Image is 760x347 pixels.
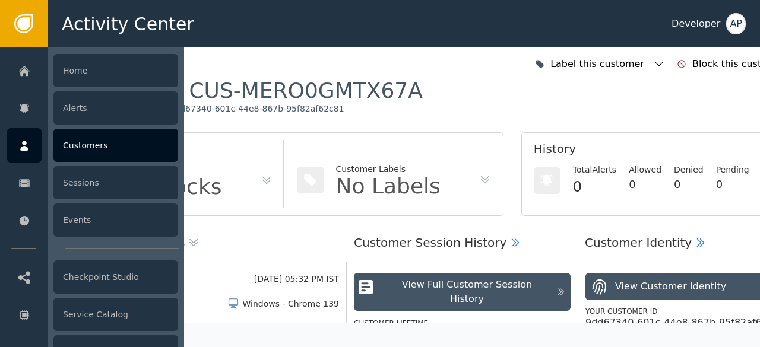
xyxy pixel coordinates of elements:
[7,53,178,88] a: Home
[573,164,616,176] div: Total Alerts
[53,298,178,331] div: Service Catalog
[550,57,647,71] div: Label this customer
[7,165,178,200] a: Sessions
[674,164,704,176] div: Denied
[629,176,661,192] div: 0
[53,54,178,87] div: Home
[615,279,726,294] div: View Customer Identity
[7,297,178,332] a: Service Catalog
[629,164,661,176] div: Allowed
[53,166,178,199] div: Sessions
[53,91,178,125] div: Alerts
[62,11,194,37] span: Activity Center
[532,51,668,77] button: Label this customer
[169,104,344,114] div: 9dd67340-601c-44e8-867b-95f82af62c81
[7,91,178,125] a: Alerts
[53,203,178,237] div: Events
[672,17,720,31] div: Developer
[354,234,506,252] div: Customer Session History
[384,278,550,306] div: View Full Customer Session History
[53,260,178,294] div: Checkpoint Studio
[354,319,428,327] label: Customer Lifetime
[7,260,178,294] a: Checkpoint Studio
[585,234,692,252] div: Customer Identity
[573,176,616,198] div: 0
[7,203,178,237] a: Events
[674,176,704,192] div: 0
[336,163,441,176] div: Customer Labels
[716,176,749,192] div: 0
[336,176,441,197] div: No Labels
[65,77,423,104] div: Customer :
[242,298,339,310] div: Windows - Chrome 139
[53,129,178,162] div: Customers
[7,128,178,163] a: Customers
[254,273,339,285] div: [DATE] 05:32 PM IST
[726,13,746,34] button: AP
[716,164,749,176] div: Pending
[354,273,571,311] button: View Full Customer Session History
[189,77,422,104] div: CUS-MERO0GMTX67A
